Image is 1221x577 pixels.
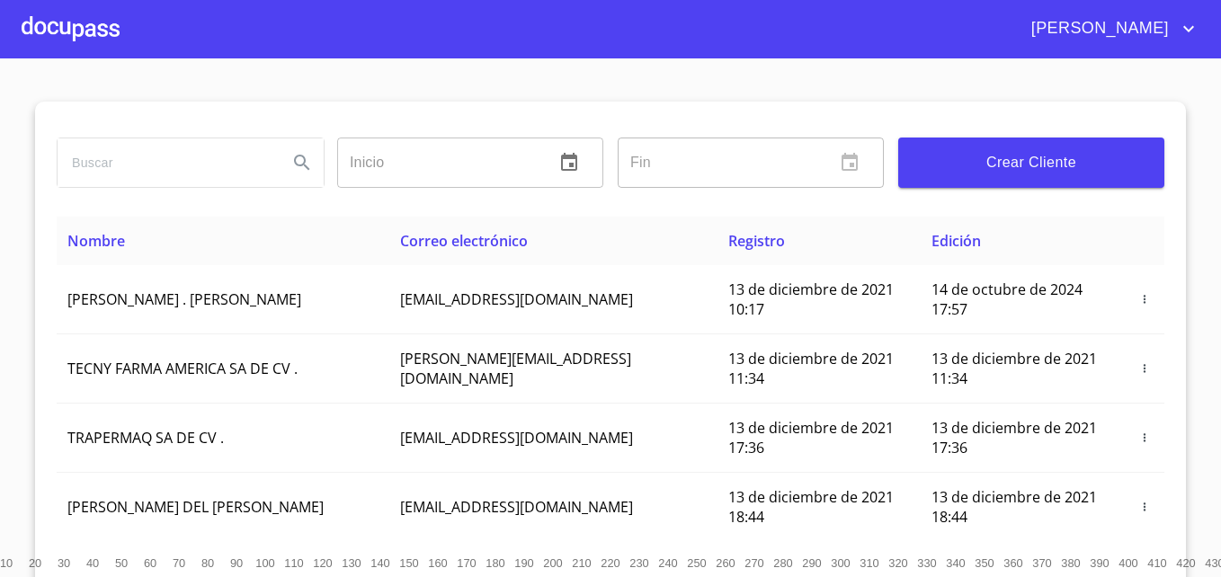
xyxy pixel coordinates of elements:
[682,548,711,577] button: 250
[67,359,298,378] span: TECNY FARMA AMERICA SA DE CV .
[1032,556,1051,570] span: 370
[798,548,826,577] button: 290
[255,556,274,570] span: 100
[728,418,894,457] span: 13 de diciembre de 2021 17:36
[658,556,677,570] span: 240
[308,548,337,577] button: 120
[769,548,798,577] button: 280
[423,548,452,577] button: 160
[400,428,633,448] span: [EMAIL_ADDRESS][DOMAIN_NAME]
[67,428,224,448] span: TRAPERMAQ SA DE CV .
[884,548,913,577] button: 320
[1018,14,1178,43] span: [PERSON_NAME]
[78,548,107,577] button: 40
[931,487,1097,527] span: 13 de diciembre de 2021 18:44
[687,556,706,570] span: 250
[281,141,324,184] button: Search
[601,556,619,570] span: 220
[931,349,1097,388] span: 13 de diciembre de 2021 11:34
[773,556,792,570] span: 280
[29,556,41,570] span: 20
[629,556,648,570] span: 230
[67,289,301,309] span: [PERSON_NAME] . [PERSON_NAME]
[728,487,894,527] span: 13 de diciembre de 2021 18:44
[230,556,243,570] span: 90
[744,556,763,570] span: 270
[342,556,361,570] span: 130
[201,556,214,570] span: 80
[486,556,504,570] span: 180
[58,138,273,187] input: search
[740,548,769,577] button: 270
[370,556,389,570] span: 140
[1056,548,1085,577] button: 380
[400,349,631,388] span: [PERSON_NAME][EMAIL_ADDRESS][DOMAIN_NAME]
[1172,548,1200,577] button: 420
[481,548,510,577] button: 180
[1085,548,1114,577] button: 390
[428,556,447,570] span: 160
[107,548,136,577] button: 50
[728,280,894,319] span: 13 de diciembre de 2021 10:17
[567,548,596,577] button: 210
[1061,556,1080,570] span: 380
[888,556,907,570] span: 320
[136,548,165,577] button: 60
[510,548,539,577] button: 190
[625,548,654,577] button: 230
[931,418,1097,457] span: 13 de diciembre de 2021 17:36
[802,556,821,570] span: 290
[452,548,481,577] button: 170
[49,548,78,577] button: 30
[946,556,965,570] span: 340
[855,548,884,577] button: 310
[728,231,785,251] span: Registro
[366,548,395,577] button: 140
[931,280,1083,319] span: 14 de octubre de 2024 17:57
[826,548,855,577] button: 300
[251,548,280,577] button: 100
[999,548,1028,577] button: 360
[1003,556,1022,570] span: 360
[1028,548,1056,577] button: 370
[728,349,894,388] span: 13 de diciembre de 2021 11:34
[313,556,332,570] span: 120
[1114,548,1143,577] button: 400
[86,556,99,570] span: 40
[975,556,994,570] span: 350
[173,556,185,570] span: 70
[539,548,567,577] button: 200
[280,548,308,577] button: 110
[400,231,528,251] span: Correo electrónico
[1176,556,1195,570] span: 420
[165,548,193,577] button: 70
[913,150,1150,175] span: Crear Cliente
[596,548,625,577] button: 220
[941,548,970,577] button: 340
[337,548,366,577] button: 130
[1018,14,1199,43] button: account of current user
[399,556,418,570] span: 150
[543,556,562,570] span: 200
[400,289,633,309] span: [EMAIL_ADDRESS][DOMAIN_NAME]
[711,548,740,577] button: 260
[400,497,633,517] span: [EMAIL_ADDRESS][DOMAIN_NAME]
[654,548,682,577] button: 240
[67,231,125,251] span: Nombre
[193,548,222,577] button: 80
[898,138,1164,188] button: Crear Cliente
[115,556,128,570] span: 50
[222,548,251,577] button: 90
[284,556,303,570] span: 110
[1147,556,1166,570] span: 410
[1119,556,1137,570] span: 400
[514,556,533,570] span: 190
[917,556,936,570] span: 330
[860,556,878,570] span: 310
[1090,556,1109,570] span: 390
[716,556,735,570] span: 260
[572,556,591,570] span: 210
[913,548,941,577] button: 330
[67,497,324,517] span: [PERSON_NAME] DEL [PERSON_NAME]
[395,548,423,577] button: 150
